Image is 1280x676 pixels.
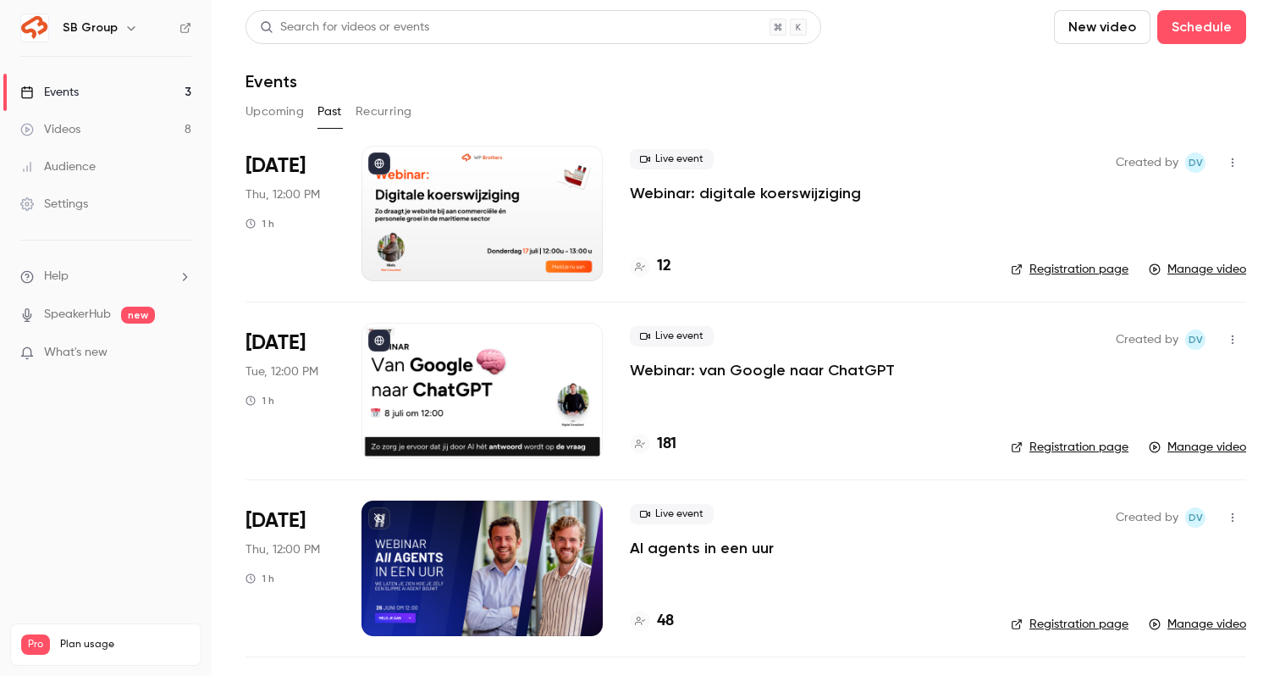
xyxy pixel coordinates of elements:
[1185,330,1206,350] span: Dante van der heijden
[21,634,50,655] span: Pro
[630,610,674,633] a: 48
[44,344,108,362] span: What's new
[630,183,861,203] a: Webinar: digitale koerswijziging
[356,98,412,125] button: Recurring
[657,610,674,633] h4: 48
[1116,507,1178,528] span: Created by
[246,394,274,407] div: 1 h
[246,146,334,281] div: Jul 17 Thu, 12:00 PM (Europe/Amsterdam)
[657,433,676,456] h4: 181
[1054,10,1150,44] button: New video
[246,217,274,230] div: 1 h
[246,363,318,380] span: Tue, 12:00 PM
[44,306,111,324] a: SpeakerHub
[63,19,118,36] h6: SB Group
[246,507,306,535] span: [DATE]
[246,71,297,91] h1: Events
[60,638,190,651] span: Plan usage
[246,330,306,357] span: [DATE]
[1157,10,1246,44] button: Schedule
[246,572,274,585] div: 1 h
[1149,439,1246,456] a: Manage video
[630,255,671,278] a: 12
[1185,152,1206,173] span: Dante van der heijden
[246,501,334,636] div: Jun 26 Thu, 12:00 PM (Europe/Amsterdam)
[20,268,191,285] li: help-dropdown-opener
[630,433,676,456] a: 181
[20,84,79,101] div: Events
[121,307,155,324] span: new
[1011,616,1128,633] a: Registration page
[20,121,80,138] div: Videos
[630,504,714,524] span: Live event
[260,19,429,36] div: Search for videos or events
[246,323,334,458] div: Jul 8 Tue, 12:00 PM (Europe/Amsterdam)
[1011,439,1128,456] a: Registration page
[630,538,774,558] a: AI agents in een uur
[1189,152,1203,173] span: Dv
[246,541,320,558] span: Thu, 12:00 PM
[630,149,714,169] span: Live event
[1185,507,1206,528] span: Dante van der heijden
[1116,152,1178,173] span: Created by
[657,255,671,278] h4: 12
[1189,330,1203,350] span: Dv
[317,98,342,125] button: Past
[246,186,320,203] span: Thu, 12:00 PM
[1011,261,1128,278] a: Registration page
[630,326,714,346] span: Live event
[246,152,306,180] span: [DATE]
[20,196,88,213] div: Settings
[21,14,48,42] img: SB Group
[1149,261,1246,278] a: Manage video
[20,158,96,175] div: Audience
[630,360,895,380] a: Webinar: van Google naar ChatGPT
[1116,330,1178,350] span: Created by
[1149,616,1246,633] a: Manage video
[1189,507,1203,528] span: Dv
[44,268,69,285] span: Help
[246,98,304,125] button: Upcoming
